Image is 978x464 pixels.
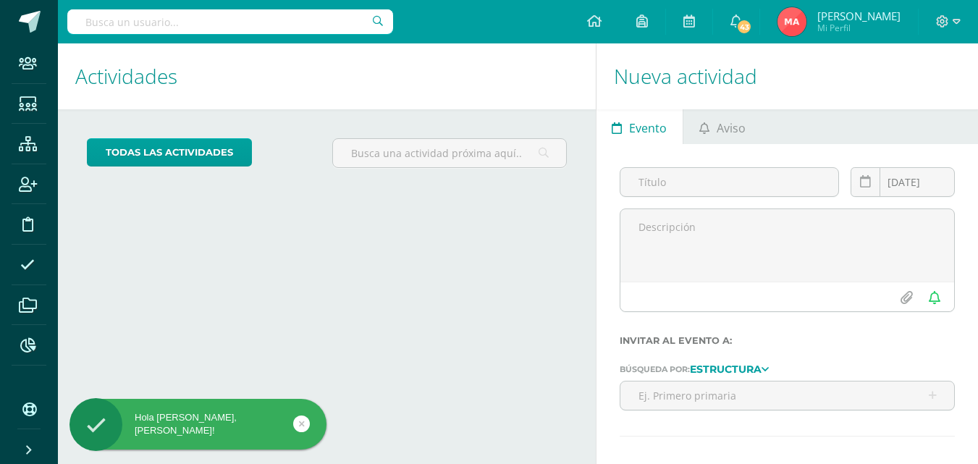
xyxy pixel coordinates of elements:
span: Evento [629,111,667,145]
a: todas las Actividades [87,138,252,166]
h1: Nueva actividad [614,43,961,109]
input: Busca una actividad próxima aquí... [333,139,565,167]
a: Aviso [683,109,761,144]
h1: Actividades [75,43,578,109]
input: Título [620,168,838,196]
label: Invitar al evento a: [620,335,955,346]
img: 8d3d044f6c5e0d360e86203a217bbd6d.png [777,7,806,36]
a: Estructura [690,363,769,374]
span: 43 [736,19,752,35]
span: Mi Perfil [817,22,901,34]
span: Búsqueda por: [620,364,690,374]
input: Busca un usuario... [67,9,393,34]
input: Ej. Primero primaria [620,381,954,410]
input: Fecha de entrega [851,168,954,196]
span: Aviso [717,111,746,145]
div: Hola [PERSON_NAME], [PERSON_NAME]! [69,411,326,437]
strong: Estructura [690,363,762,376]
a: Evento [597,109,683,144]
span: [PERSON_NAME] [817,9,901,23]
